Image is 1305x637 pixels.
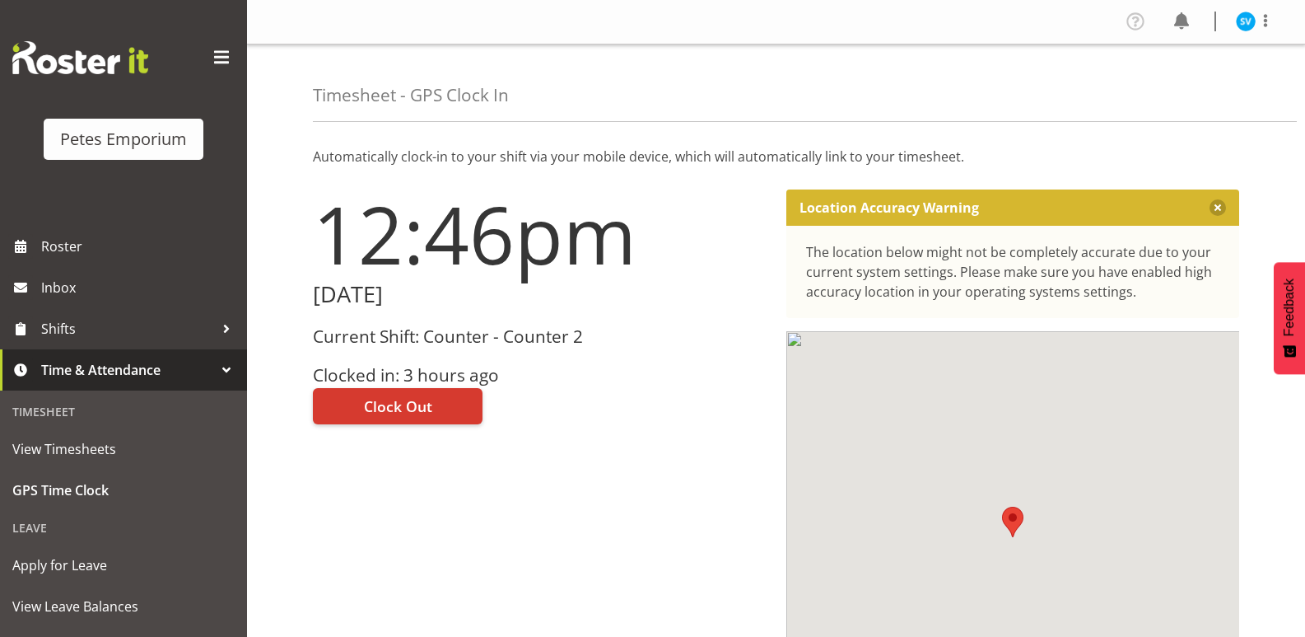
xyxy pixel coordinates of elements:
[313,327,767,346] h3: Current Shift: Counter - Counter 2
[4,429,243,470] a: View Timesheets
[313,190,767,279] h1: 12:46pm
[12,437,235,461] span: View Timesheets
[313,282,767,307] h2: [DATE]
[4,545,243,586] a: Apply for Leave
[1274,262,1305,374] button: Feedback - Show survey
[1209,199,1226,216] button: Close message
[806,242,1220,302] div: The location below might not be completely accurate due to your current system settings. Please m...
[799,199,979,216] p: Location Accuracy Warning
[313,388,482,424] button: Clock Out
[4,470,243,511] a: GPS Time Clock
[1236,12,1256,31] img: sasha-vandervalk6911.jpg
[4,586,243,627] a: View Leave Balances
[12,478,235,503] span: GPS Time Clock
[4,395,243,429] div: Timesheet
[313,366,767,385] h3: Clocked in: 3 hours ago
[1282,279,1297,336] span: Feedback
[12,41,148,74] img: Rosterit website logo
[41,234,239,259] span: Roster
[4,511,243,545] div: Leave
[41,275,239,300] span: Inbox
[364,396,432,417] span: Clock Out
[41,316,214,341] span: Shifts
[41,358,214,382] span: Time & Attendance
[12,594,235,619] span: View Leave Balances
[60,127,187,152] div: Petes Emporium
[12,553,235,578] span: Apply for Leave
[313,86,509,105] h4: Timesheet - GPS Clock In
[313,147,1239,166] p: Automatically clock-in to your shift via your mobile device, which will automatically link to you...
